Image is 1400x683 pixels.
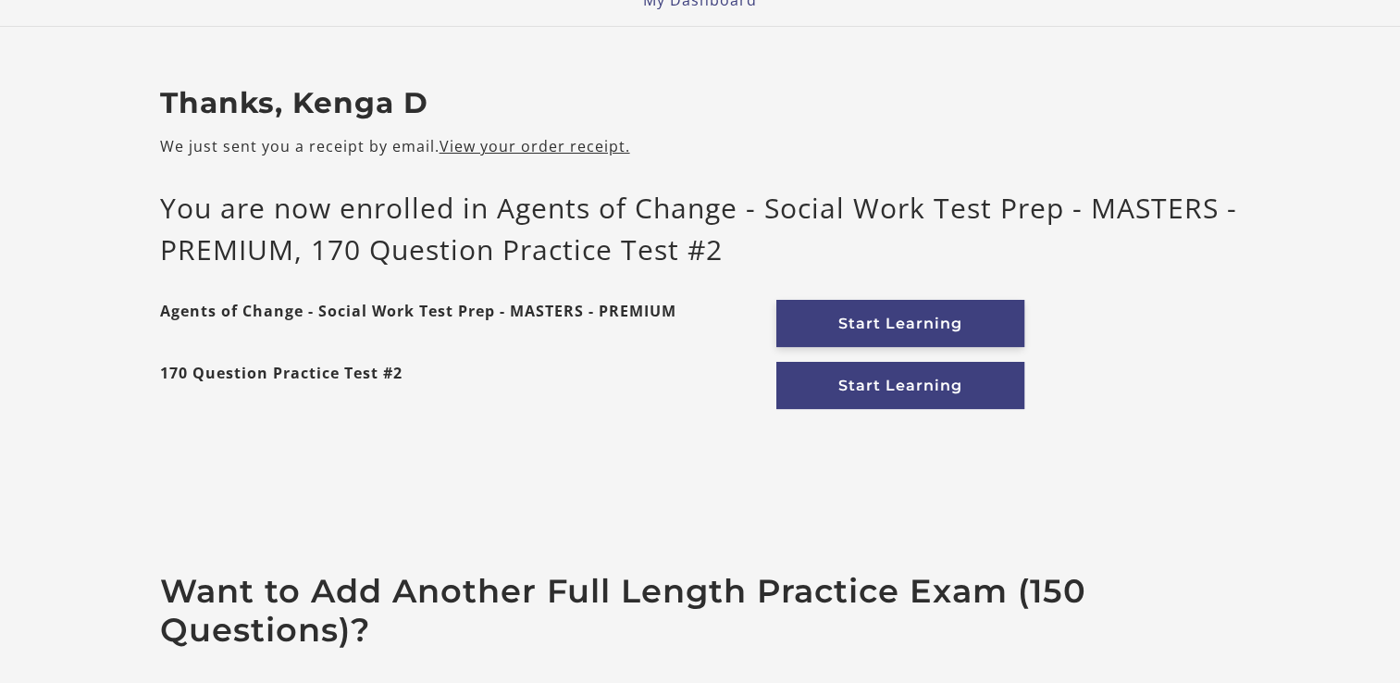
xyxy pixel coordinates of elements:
p: We just sent you a receipt by email. [160,135,1241,157]
strong: Agents of Change - Social Work Test Prep - MASTERS - PREMIUM [160,300,676,347]
h2: Want to Add Another Full Length Practice Exam (150 Questions)? [160,572,1241,650]
p: You are now enrolled in Agents of Change - Social Work Test Prep - MASTERS - PREMIUM, 170 Questio... [160,187,1241,270]
strong: 170 Question Practice Test #2 [160,362,403,409]
a: Start Learning [776,362,1024,409]
a: Start Learning [776,300,1024,347]
a: View your order receipt. [440,136,630,156]
h2: Thanks, Kenga D [160,86,1241,121]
